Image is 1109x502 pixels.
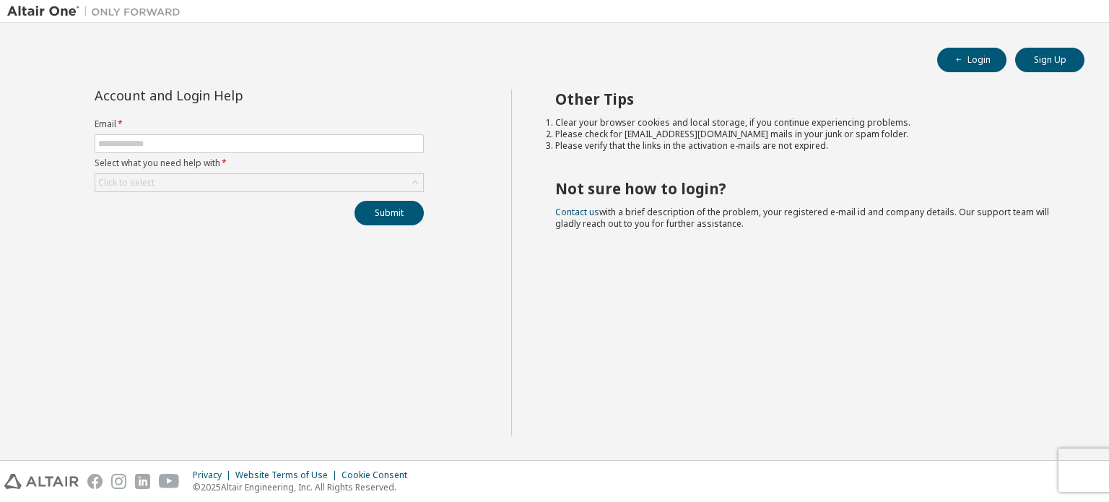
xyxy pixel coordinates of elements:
[342,469,416,481] div: Cookie Consent
[159,474,180,489] img: youtube.svg
[235,469,342,481] div: Website Terms of Use
[555,140,1059,152] li: Please verify that the links in the activation e-mails are not expired.
[98,177,155,189] div: Click to select
[111,474,126,489] img: instagram.svg
[937,48,1006,72] button: Login
[95,90,358,101] div: Account and Login Help
[95,157,424,169] label: Select what you need help with
[1015,48,1084,72] button: Sign Up
[555,179,1059,198] h2: Not sure how to login?
[87,474,103,489] img: facebook.svg
[193,469,235,481] div: Privacy
[95,118,424,130] label: Email
[355,201,424,225] button: Submit
[95,174,423,191] div: Click to select
[4,474,79,489] img: altair_logo.svg
[7,4,188,19] img: Altair One
[555,206,599,218] a: Contact us
[555,129,1059,140] li: Please check for [EMAIL_ADDRESS][DOMAIN_NAME] mails in your junk or spam folder.
[193,481,416,493] p: © 2025 Altair Engineering, Inc. All Rights Reserved.
[555,117,1059,129] li: Clear your browser cookies and local storage, if you continue experiencing problems.
[555,90,1059,108] h2: Other Tips
[555,206,1049,230] span: with a brief description of the problem, your registered e-mail id and company details. Our suppo...
[135,474,150,489] img: linkedin.svg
